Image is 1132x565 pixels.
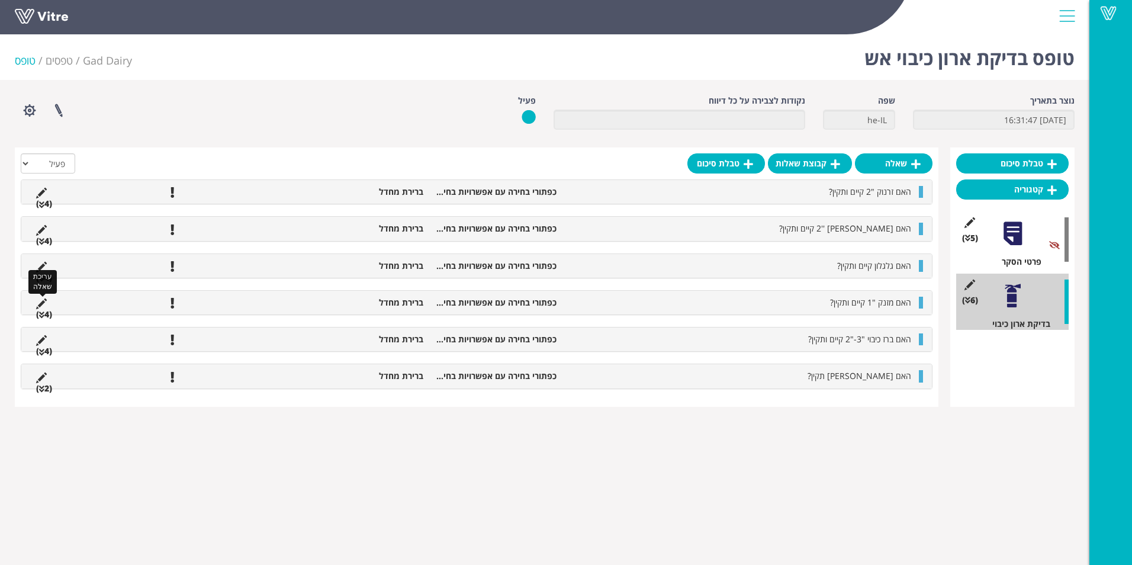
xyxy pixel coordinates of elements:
[522,110,536,124] img: yes
[956,153,1069,174] a: טבלת סיכום
[965,256,1069,268] div: פרטי הסקר
[30,309,58,320] li: (4 )
[296,260,429,272] li: ברירת מחדל
[878,95,895,107] label: שפה
[956,179,1069,200] a: קטגוריה
[965,318,1069,330] div: בדיקת ארון כיבוי
[830,297,911,308] span: האם מזנק "1 קיים ותקין?
[837,260,911,271] span: האם גלגלון קיים ותקין?
[518,95,536,107] label: פעיל
[1030,95,1075,107] label: נוצר בתאריך
[30,383,58,394] li: (2 )
[429,297,562,309] li: כפתורי בחירה עם אפשרויות בחירה
[296,186,429,198] li: ברירת מחדל
[855,153,932,174] a: שאלה
[296,333,429,345] li: ברירת מחדל
[28,270,57,294] div: עריכת שאלה
[296,370,429,382] li: ברירת מחדל
[962,294,978,306] span: (6 )
[429,186,562,198] li: כפתורי בחירה עם אפשרויות בחירה
[864,30,1075,80] h1: טופס בדיקת ארון כיבוי אש
[808,370,911,381] span: האם [PERSON_NAME] תקין?
[83,53,132,68] span: 326
[962,232,978,244] span: (5 )
[429,333,562,345] li: כפתורי בחירה עם אפשרויות בחירה
[429,260,562,272] li: כפתורי בחירה עם אפשרויות בחירה
[709,95,805,107] label: נקודות לצבירה על כל דיווח
[30,345,58,357] li: (4 )
[429,370,562,382] li: כפתורי בחירה עם אפשרויות בחירה
[687,153,765,174] a: טבלת סיכום
[829,186,911,197] span: האם זרנוק "2 קיים ותקין?
[296,297,429,309] li: ברירת מחדל
[15,53,46,69] li: טופס
[30,235,58,247] li: (4 )
[429,223,562,235] li: כפתורי בחירה עם אפשרויות בחירה
[46,53,73,68] a: טפסים
[779,223,911,234] span: האם [PERSON_NAME] ''2 קיים ותקין?
[768,153,852,174] a: קבוצת שאלות
[296,223,429,235] li: ברירת מחדל
[808,333,911,345] span: האם ברז כיבוי "3-"2 קיים ותקין?
[30,198,58,210] li: (4 )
